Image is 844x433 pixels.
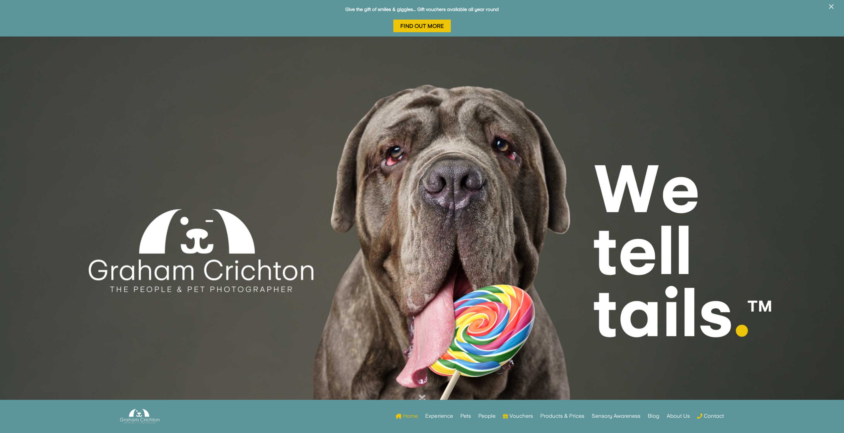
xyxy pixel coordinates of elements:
a: Experience [425,403,453,429]
a: Pets [460,403,471,429]
a: Blog [647,403,659,429]
a: People [478,403,495,429]
button: × [825,1,837,21]
a: Find Out More [393,20,451,33]
a: Home [396,403,418,429]
a: Give the gift of smiles & giggles... Gift vouchers available all year round [345,7,499,12]
span: × [828,0,834,13]
a: Contact [697,403,724,429]
a: Products & Prices [540,403,584,429]
a: Vouchers [502,403,533,429]
a: About Us [666,403,689,429]
a: Sensory Awareness [591,403,640,429]
img: Graham Crichton Photography Logo - Graham Crichton - Belfast Family & Pet Photography Studio [120,407,159,425]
